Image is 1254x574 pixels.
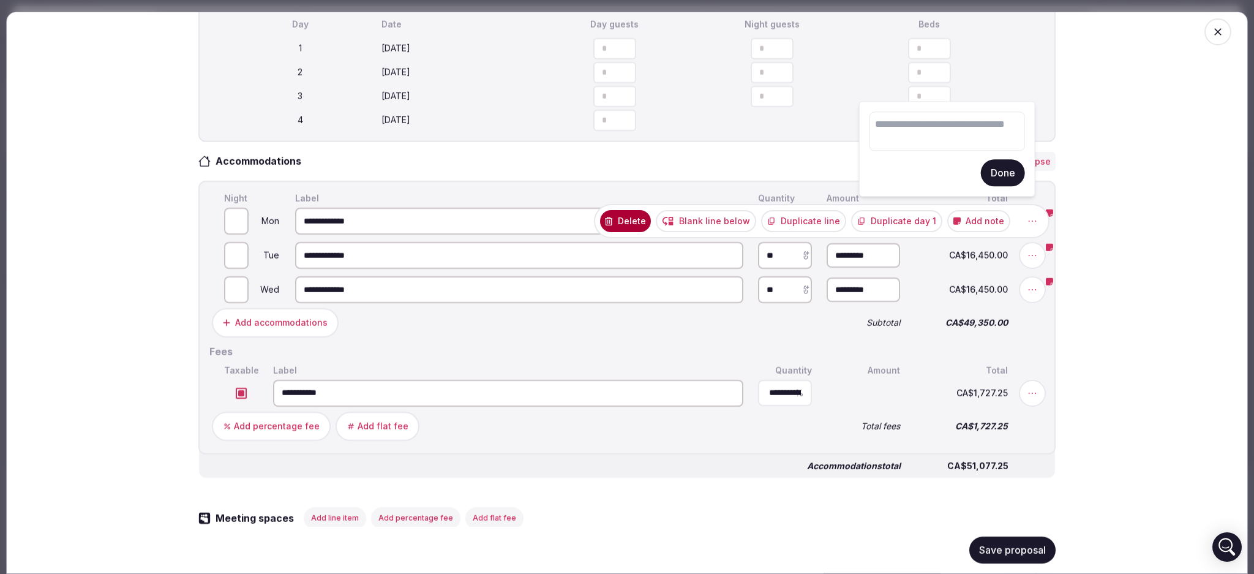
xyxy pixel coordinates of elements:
div: Amount [824,363,903,377]
div: Add percentage fee [234,420,320,432]
div: [DATE] [381,66,534,78]
button: Add note [947,210,1010,232]
button: Add percentage fee [371,507,460,529]
div: Taxable [222,363,261,377]
button: Duplicate day 1 [851,210,942,232]
span: CA$1,727.25 [915,421,1008,430]
span: CA$16,450.00 [915,285,1008,294]
button: Add accommodations [212,308,339,338]
div: Label [293,192,746,205]
button: Duplicate line [761,210,846,232]
div: Night [222,192,283,205]
div: Subtotal [824,316,903,330]
span: % [795,388,803,397]
div: Total fees [824,419,903,432]
button: Delete [600,210,650,232]
button: Add percentage fee [212,411,331,440]
div: Mon [251,217,280,225]
div: [DATE] [381,42,534,55]
div: Total [912,363,1010,377]
button: Add flat fee [465,507,524,529]
div: [DATE] [381,90,534,102]
span: CA$51,077.25 [915,461,1008,470]
div: 3 [224,90,377,102]
button: Add flat fee [336,411,419,440]
span: CA$49,350.00 [915,319,1008,327]
div: 4 [224,114,377,126]
div: Add flat fee [358,420,408,432]
div: Total [912,192,1010,205]
div: Quantity [756,192,814,205]
h3: Accommodations [211,154,313,168]
h3: Meeting spaces [211,510,306,525]
div: Wed [251,285,280,294]
div: Add accommodations [235,317,328,329]
div: Quantity [756,363,814,377]
span: Accommodations total [807,461,901,470]
span: CA$16,450.00 [915,251,1008,260]
h2: Fees [209,345,1045,358]
div: 2 [224,66,377,78]
button: Add line item [304,507,366,529]
div: Amount [824,192,903,205]
div: [DATE] [381,114,534,126]
div: 1 [224,42,377,55]
div: Label [271,363,746,377]
span: CA$1,727.25 [915,388,1008,397]
button: Blank line below [656,210,756,232]
button: Save proposal [969,537,1056,564]
button: Done [981,159,1025,186]
div: Tue [251,251,280,260]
